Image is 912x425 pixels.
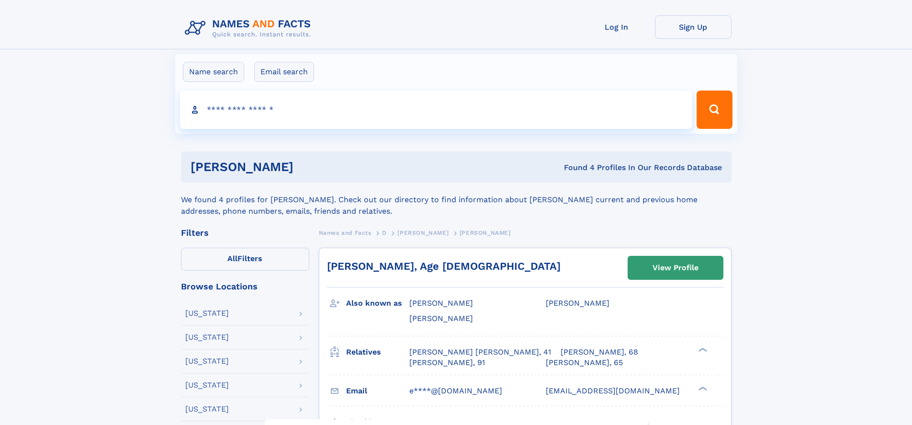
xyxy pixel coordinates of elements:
[460,230,511,236] span: [PERSON_NAME]
[655,15,732,39] a: Sign Up
[397,227,449,239] a: [PERSON_NAME]
[382,230,387,236] span: D
[185,357,229,365] div: [US_STATE]
[254,62,314,82] label: Email search
[653,257,698,279] div: View Profile
[409,299,473,308] span: [PERSON_NAME]
[327,260,561,272] a: [PERSON_NAME], Age [DEMOGRAPHIC_DATA]
[409,357,485,368] a: [PERSON_NAME], 91
[180,91,693,129] input: search input
[185,381,229,389] div: [US_STATE]
[409,314,473,323] span: [PERSON_NAME]
[181,183,732,217] div: We found 4 profiles for [PERSON_NAME]. Check out our directory to find information about [PERSON_...
[181,229,309,237] div: Filters
[546,357,623,368] a: [PERSON_NAME], 65
[181,15,319,41] img: Logo Names and Facts
[346,344,409,360] h3: Relatives
[346,295,409,311] h3: Also known as
[628,256,723,279] a: View Profile
[697,91,732,129] button: Search Button
[561,347,638,357] a: [PERSON_NAME], 68
[185,310,229,317] div: [US_STATE]
[696,346,708,353] div: ❯
[409,347,551,357] a: [PERSON_NAME] [PERSON_NAME], 41
[346,383,409,399] h3: Email
[227,254,237,263] span: All
[181,248,309,271] label: Filters
[183,62,244,82] label: Name search
[185,405,229,413] div: [US_STATE]
[578,15,655,39] a: Log In
[696,385,708,391] div: ❯
[546,386,680,395] span: [EMAIL_ADDRESS][DOMAIN_NAME]
[319,227,372,239] a: Names and Facts
[428,162,722,173] div: Found 4 Profiles In Our Records Database
[191,161,429,173] h1: [PERSON_NAME]
[181,282,309,291] div: Browse Locations
[546,299,609,308] span: [PERSON_NAME]
[382,227,387,239] a: D
[397,230,449,236] span: [PERSON_NAME]
[185,333,229,341] div: [US_STATE]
